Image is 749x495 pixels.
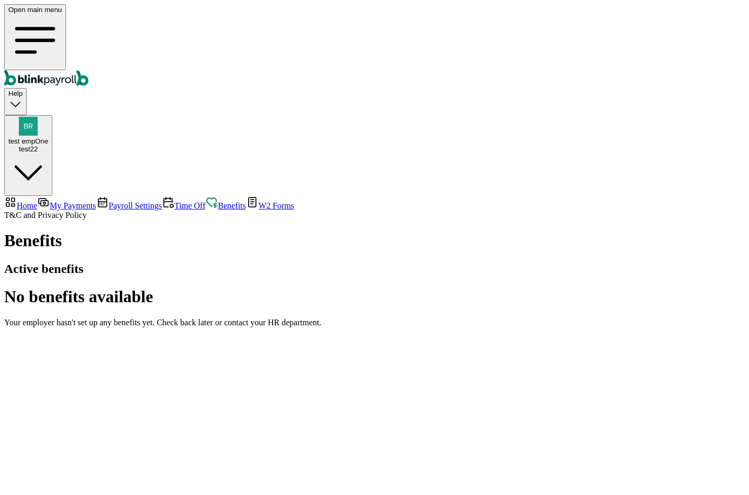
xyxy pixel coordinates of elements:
[4,88,27,115] button: Help
[4,211,21,219] span: T&C
[109,201,162,210] span: Payroll Settings
[4,262,745,276] h2: Active benefits
[4,201,37,210] a: Home
[4,231,745,250] h1: Benefits
[8,90,23,97] span: Help
[4,211,87,219] span: and
[50,201,96,210] span: My Payments
[96,201,162,210] a: Payroll Settings
[4,4,66,70] button: Open main menu
[8,145,48,153] div: test22
[4,115,52,196] button: test empOnetest22
[4,196,745,220] nav: Team Member Portal Sidebar
[4,4,745,88] nav: Global
[38,211,87,219] span: Privacy Policy
[697,445,749,495] iframe: Chat Widget
[259,201,294,210] span: W2 Forms
[8,137,48,145] span: test empOne
[246,201,294,210] a: W2 Forms
[162,201,205,210] a: Time Off
[174,201,205,210] span: Time Off
[37,201,96,210] a: My Payments
[17,201,37,210] span: Home
[218,201,245,210] span: Benefits
[8,6,62,14] span: Open main menu
[205,201,245,210] a: Benefits
[4,318,745,327] p: Your employer hasn't set up any benefits yet. Check back later or contact your HR department.
[4,287,745,306] h1: No benefits available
